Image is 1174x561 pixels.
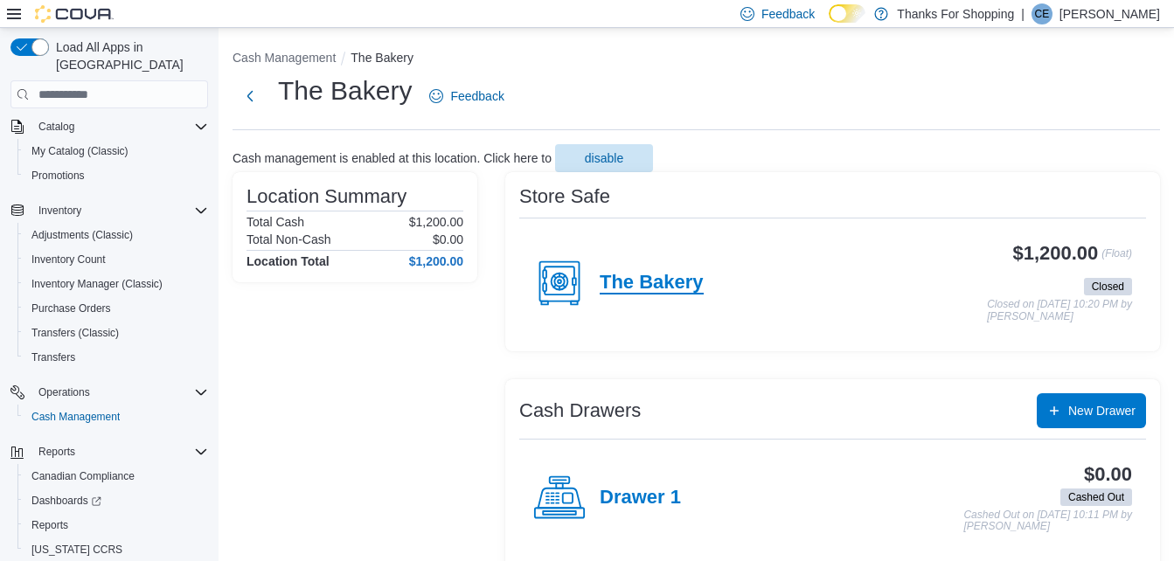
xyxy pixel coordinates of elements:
h6: Total Non-Cash [247,232,331,246]
span: Feedback [450,87,504,105]
span: Washington CCRS [24,539,208,560]
span: Transfers [31,350,75,364]
span: New Drawer [1068,402,1136,419]
button: Transfers (Classic) [17,321,215,345]
h4: The Bakery [600,272,704,294]
span: Inventory [31,200,208,221]
a: Inventory Manager (Classic) [24,274,170,294]
img: Cova [35,5,114,23]
span: Transfers (Classic) [31,326,119,340]
button: My Catalog (Classic) [17,139,215,163]
button: Inventory Manager (Classic) [17,272,215,296]
span: Transfers (Classic) [24,322,208,343]
button: Inventory [3,198,215,223]
span: Inventory Manager (Classic) [24,274,208,294]
span: Inventory [38,204,81,218]
a: Dashboards [17,488,215,513]
span: Purchase Orders [31,301,111,315]
span: Inventory Manager (Classic) [31,277,163,291]
span: Promotions [31,169,85,183]
span: Catalog [38,120,74,134]
p: Cashed Out on [DATE] 10:11 PM by [PERSON_NAME] [963,509,1132,533]
p: Thanks For Shopping [897,3,1014,24]
button: Reports [3,440,215,464]
span: Reports [24,515,208,536]
a: Adjustments (Classic) [24,225,140,246]
span: Reports [31,441,208,462]
button: Transfers [17,345,215,370]
button: New Drawer [1037,393,1146,428]
p: Closed on [DATE] 10:20 PM by [PERSON_NAME] [987,299,1132,322]
span: Transfers [24,347,208,368]
span: Inventory Count [31,253,106,267]
button: Inventory [31,200,88,221]
span: CE [1035,3,1050,24]
span: Reports [38,445,75,459]
h3: Cash Drawers [519,400,641,421]
h3: $1,200.00 [1013,243,1099,264]
button: Operations [31,382,97,403]
span: My Catalog (Classic) [24,141,208,162]
span: Cash Management [31,410,120,424]
p: (Float) [1101,243,1132,274]
span: Adjustments (Classic) [31,228,133,242]
span: Closed [1092,279,1124,294]
h1: The Bakery [278,73,412,108]
a: Purchase Orders [24,298,118,319]
span: Promotions [24,165,208,186]
a: Feedback [422,79,511,114]
span: Catalog [31,116,208,137]
button: disable [555,144,653,172]
button: The Bakery [351,51,413,65]
a: My Catalog (Classic) [24,141,135,162]
h4: Drawer 1 [600,487,681,509]
h3: Store Safe [519,186,610,207]
span: Canadian Compliance [31,469,135,483]
a: Reports [24,515,75,536]
p: $1,200.00 [409,215,463,229]
a: Canadian Compliance [24,466,142,487]
h4: $1,200.00 [409,254,463,268]
h3: $0.00 [1084,464,1132,485]
button: Next [233,79,267,114]
span: Cashed Out [1068,489,1124,505]
h6: Total Cash [247,215,304,229]
button: Promotions [17,163,215,188]
a: Transfers [24,347,82,368]
button: Operations [3,380,215,405]
h3: Location Summary [247,186,406,207]
span: Reports [31,518,68,532]
a: Promotions [24,165,92,186]
span: Dashboards [31,494,101,508]
span: Operations [31,382,208,403]
span: Canadian Compliance [24,466,208,487]
a: Inventory Count [24,249,113,270]
span: Dashboards [24,490,208,511]
p: $0.00 [433,232,463,246]
a: Dashboards [24,490,108,511]
div: Cliff Evans [1032,3,1052,24]
span: Closed [1084,278,1132,295]
button: Inventory Count [17,247,215,272]
button: Cash Management [17,405,215,429]
button: Purchase Orders [17,296,215,321]
button: Reports [17,513,215,537]
p: | [1021,3,1025,24]
h4: Location Total [247,254,330,268]
button: Adjustments (Classic) [17,223,215,247]
span: Load All Apps in [GEOGRAPHIC_DATA] [49,38,208,73]
button: Reports [31,441,82,462]
nav: An example of EuiBreadcrumbs [233,49,1160,70]
span: Adjustments (Classic) [24,225,208,246]
span: Inventory Count [24,249,208,270]
input: Dark Mode [829,4,865,23]
button: Catalog [31,116,81,137]
span: Feedback [761,5,815,23]
p: Cash management is enabled at this location. Click here to [233,151,552,165]
span: [US_STATE] CCRS [31,543,122,557]
span: My Catalog (Classic) [31,144,129,158]
span: Cash Management [24,406,208,427]
span: Operations [38,385,90,399]
span: Purchase Orders [24,298,208,319]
